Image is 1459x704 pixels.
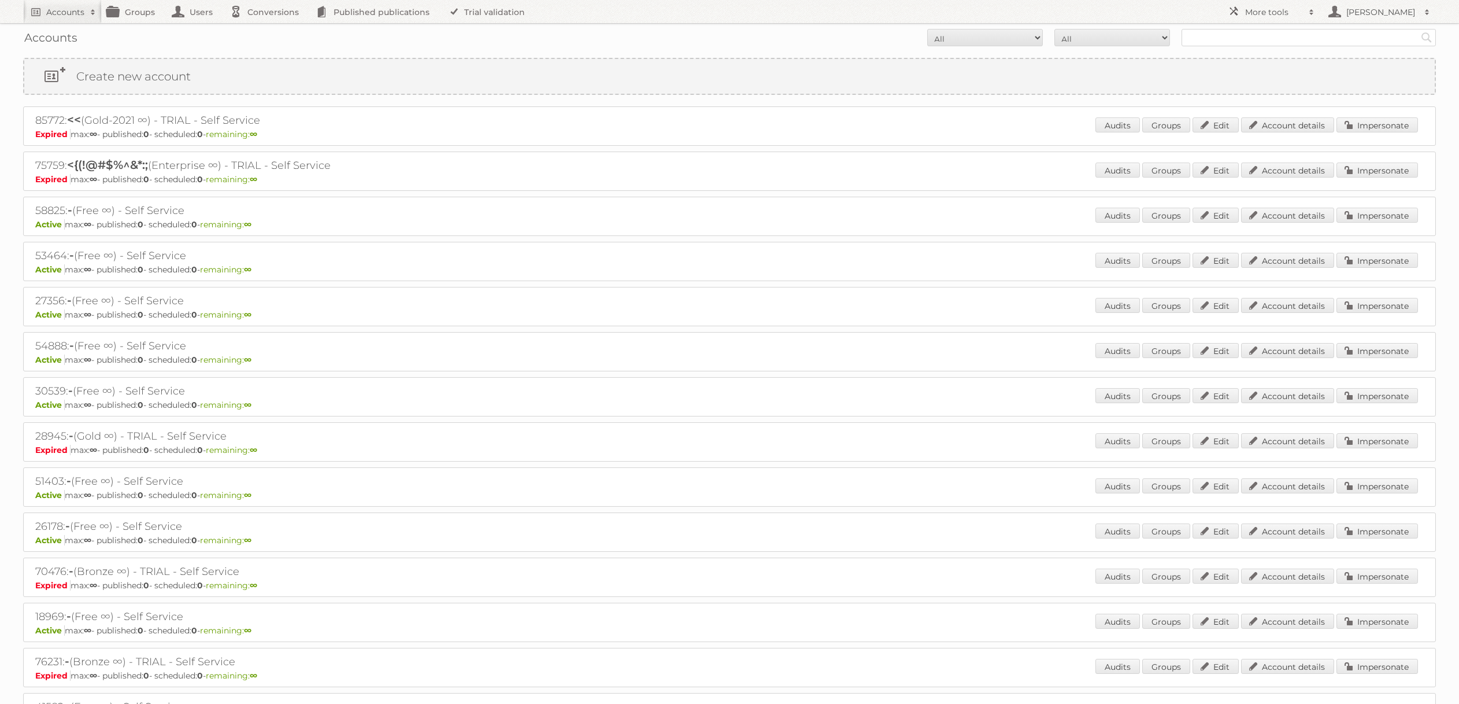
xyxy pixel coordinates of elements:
span: remaining: [206,174,257,185]
span: Active [35,309,65,320]
a: Impersonate [1336,253,1418,268]
a: Audits [1095,569,1140,584]
span: remaining: [200,400,251,410]
a: Groups [1142,659,1190,674]
h2: 28945: (Gold ∞) - TRIAL - Self Service [35,429,440,444]
strong: ∞ [90,445,97,455]
strong: 0 [138,400,143,410]
strong: ∞ [250,445,257,455]
a: Account details [1241,343,1334,358]
strong: ∞ [244,355,251,365]
strong: ∞ [84,535,91,545]
p: max: - published: - scheduled: - [35,309,1424,320]
h2: 18969: (Free ∞) - Self Service [35,609,440,624]
span: Active [35,400,65,410]
a: Audits [1095,208,1140,223]
a: Audits [1095,524,1140,539]
p: max: - published: - scheduled: - [35,625,1424,636]
span: - [69,338,74,352]
strong: ∞ [84,264,91,275]
span: - [65,654,69,668]
h2: [PERSON_NAME] [1343,6,1419,18]
span: remaining: [200,355,251,365]
strong: 0 [191,400,197,410]
strong: ∞ [250,129,257,139]
p: max: - published: - scheduled: - [35,174,1424,185]
a: Edit [1193,659,1239,674]
h2: 70476: (Bronze ∞) - TRIAL - Self Service [35,564,440,579]
a: Audits [1095,659,1140,674]
p: max: - published: - scheduled: - [35,580,1424,591]
strong: ∞ [250,174,257,185]
p: max: - published: - scheduled: - [35,400,1424,410]
a: Impersonate [1336,117,1418,132]
a: Groups [1142,478,1190,493]
a: Edit [1193,298,1239,313]
span: remaining: [200,535,251,545]
strong: 0 [197,580,203,591]
span: remaining: [206,129,257,139]
span: - [69,564,73,578]
a: Edit [1193,388,1239,403]
strong: ∞ [244,490,251,500]
strong: ∞ [250,670,257,681]
a: Account details [1241,208,1334,223]
a: Account details [1241,388,1334,403]
h2: 51403: (Free ∞) - Self Service [35,474,440,489]
a: Edit [1193,524,1239,539]
span: Expired [35,670,71,681]
strong: ∞ [244,219,251,230]
strong: 0 [191,264,197,275]
span: <{(!@#$%^&*:; [67,158,148,172]
a: Account details [1241,117,1334,132]
p: max: - published: - scheduled: - [35,219,1424,230]
h2: 76231: (Bronze ∞) - TRIAL - Self Service [35,654,440,669]
a: Impersonate [1336,478,1418,493]
a: Impersonate [1336,163,1418,178]
a: Audits [1095,343,1140,358]
strong: 0 [138,264,143,275]
span: - [68,384,73,397]
a: Account details [1241,659,1334,674]
a: Edit [1193,253,1239,268]
p: max: - published: - scheduled: - [35,670,1424,681]
strong: ∞ [90,580,97,591]
h2: 30539: (Free ∞) - Self Service [35,384,440,399]
strong: ∞ [244,625,251,636]
a: Audits [1095,388,1140,403]
p: max: - published: - scheduled: - [35,445,1424,455]
span: - [67,293,72,307]
a: Account details [1241,253,1334,268]
span: remaining: [200,219,251,230]
a: Groups [1142,388,1190,403]
span: remaining: [206,670,257,681]
strong: ∞ [84,219,91,230]
strong: ∞ [90,129,97,139]
strong: 0 [143,174,149,185]
a: Impersonate [1336,569,1418,584]
p: max: - published: - scheduled: - [35,129,1424,139]
a: Account details [1241,433,1334,448]
h2: 27356: (Free ∞) - Self Service [35,293,440,308]
span: Expired [35,129,71,139]
a: Account details [1241,298,1334,313]
a: Groups [1142,614,1190,629]
a: Edit [1193,163,1239,178]
a: Groups [1142,253,1190,268]
strong: 0 [197,174,203,185]
span: Active [35,355,65,365]
span: - [65,519,70,533]
span: remaining: [200,309,251,320]
strong: 0 [138,355,143,365]
strong: 0 [197,445,203,455]
strong: 0 [143,670,149,681]
a: Groups [1142,433,1190,448]
strong: ∞ [250,580,257,591]
strong: 0 [191,219,197,230]
strong: ∞ [244,264,251,275]
a: Audits [1095,478,1140,493]
a: Impersonate [1336,298,1418,313]
a: Groups [1142,298,1190,313]
p: max: - published: - scheduled: - [35,355,1424,365]
p: max: - published: - scheduled: - [35,490,1424,500]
